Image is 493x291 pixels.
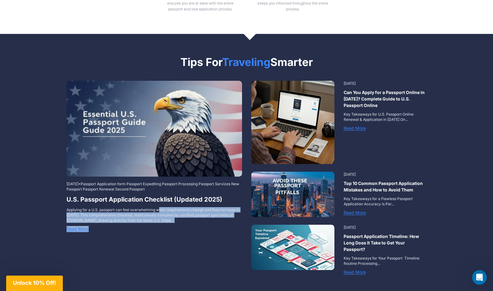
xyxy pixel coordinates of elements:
span: • [67,182,239,191]
img: passport-top_10_mistakes_-_28de80_-_2186b91805bf8f87dc4281b6adbed06c6a56d5ae.jpg [251,172,334,217]
span: Traveling [222,55,270,68]
a: U.S. Passport Application Checklist (Updated 2025) [67,195,242,204]
a: Read More [344,269,366,275]
p: Key Takeaways for U.S. Passport Online Renewal & Application in [DATE] On... [344,112,427,122]
a: Top 10 Common Passport Application Mistakes and How to Avoid Them [344,180,427,193]
a: Passport Application Timeline: How Long Does It Take to Get Your Passport? [344,233,427,252]
span: [DATE] [67,182,79,186]
a: Passport Renewal [83,187,114,191]
div: Unlock 10% Off! [6,276,63,291]
span: [DATE] [344,172,356,177]
iframe: Intercom live chat [472,270,487,285]
span: [DATE] [344,225,356,230]
img: 2ba978ba-4c65-444b-9d1e-7c0d9c4724a8_-_28de80_-_e54ce7961b994c5af3e7cd68c25c094cbc861c94.jpg [67,81,242,177]
a: Passport Services [199,182,230,186]
a: Passport Processing [162,182,198,186]
p: Key Takeaways for a Flawless Passport Application Accuracy is Par... [344,196,427,207]
a: Can You Apply for a Passport Online in [DATE]? Complete Guide to U.S. Passport Online [344,89,427,109]
a: Read More [67,226,89,232]
img: passport-timeline_-_28de80_-_2186b91805bf8f87dc4281b6adbed06c6a56d5ae.jpg [251,225,334,270]
span: Unlock 10% Off! [13,280,56,286]
a: New Passport [67,182,239,191]
p: Applying for a U.S. passport can feel overwhelming when requirements change and fees increase in ... [67,207,242,223]
p: Key Takeaways for Your Passport Timeline Routine Processing... [344,256,427,266]
a: Passport Expediting [127,182,161,186]
a: Second Passport [115,187,145,191]
span: [DATE] [344,81,356,86]
a: Passport Application form [81,182,126,186]
img: person-applying-for-a-us-passport-online-in-a-cozy-home-office-80cfad6e-6e9d-4cd1-bde0-30d6b48813... [251,81,334,164]
a: Read More [344,210,366,215]
h2: Tips For Smarter [67,55,427,68]
a: Read More [344,125,366,131]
